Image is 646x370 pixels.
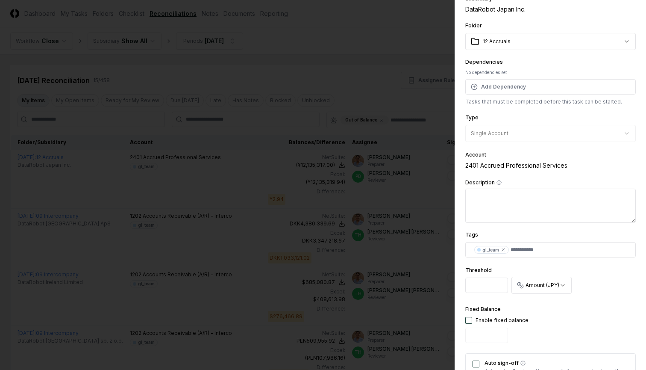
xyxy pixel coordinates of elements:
[465,5,636,14] div: DataRobot Japan Inc.
[520,361,526,366] button: Auto sign-off
[465,79,636,95] button: Add Dependency
[465,152,636,157] div: Account
[484,361,628,366] label: Auto sign-off
[465,59,503,65] label: Dependencies
[496,180,502,185] button: Description
[465,69,636,76] div: No dependencies set
[482,247,506,253] div: gl_team
[465,98,636,106] p: Tasks that must be completed before this task can be started.
[465,180,636,185] label: Description
[476,317,529,324] div: Enable fixed balance
[465,114,479,121] label: Type
[465,161,636,170] div: 2401 Accrued Professional Services
[465,231,478,238] label: Tags
[465,267,492,273] label: Threshold
[465,22,482,29] label: Folder
[465,306,501,312] label: Fixed Balance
